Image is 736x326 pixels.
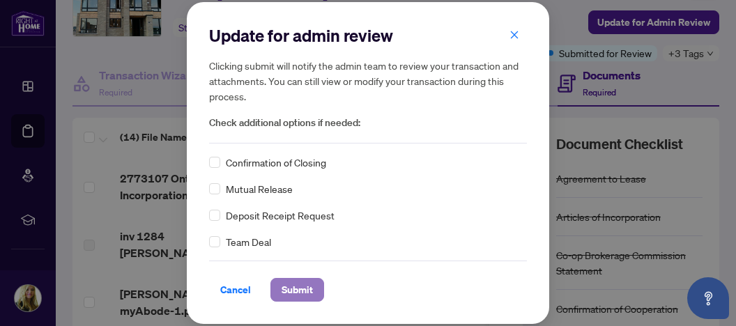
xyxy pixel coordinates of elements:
span: Mutual Release [226,181,293,196]
span: Submit [282,279,313,301]
button: Submit [270,278,324,302]
span: Check additional options if needed: [209,115,527,131]
h5: Clicking submit will notify the admin team to review your transaction and attachments. You can st... [209,58,527,104]
span: Cancel [220,279,251,301]
h2: Update for admin review [209,24,527,47]
span: Confirmation of Closing [226,155,326,170]
button: Open asap [687,277,729,319]
button: Cancel [209,278,262,302]
span: Deposit Receipt Request [226,208,335,223]
span: close [509,30,519,40]
span: Team Deal [226,234,271,249]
